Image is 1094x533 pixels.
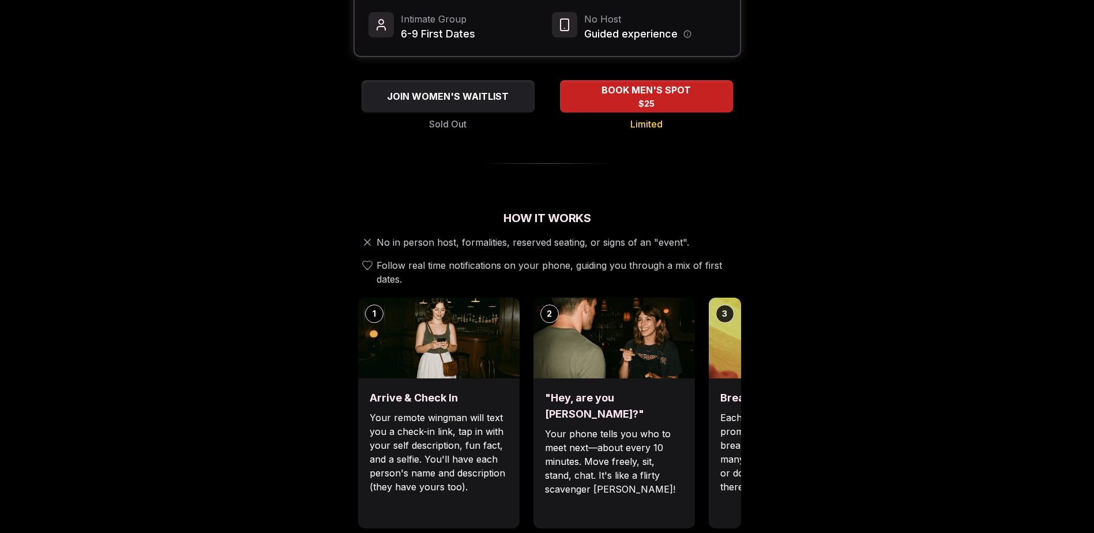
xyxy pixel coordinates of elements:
[365,305,384,323] div: 1
[385,89,511,103] span: JOIN WOMEN'S WAITLIST
[720,411,859,494] p: Each date will have new convo prompts on screen to help break the ice. Cycle through as many as y...
[370,411,508,494] p: Your remote wingman will text you a check-in link, tap in with your self description, fun fact, a...
[377,258,736,286] span: Follow real time notifications on your phone, guiding you through a mix of first dates.
[720,390,859,406] h3: Break the ice with prompts
[533,298,695,378] img: "Hey, are you Max?"
[545,390,683,422] h3: "Hey, are you [PERSON_NAME]?"
[401,12,475,26] span: Intimate Group
[683,30,691,38] button: Host information
[560,80,733,112] button: BOOK MEN'S SPOT - Limited
[584,12,691,26] span: No Host
[599,83,693,97] span: BOOK MEN'S SPOT
[358,298,520,378] img: Arrive & Check In
[362,80,535,112] button: JOIN WOMEN'S WAITLIST - Sold Out
[370,390,508,406] h3: Arrive & Check In
[540,305,559,323] div: 2
[638,98,655,110] span: $25
[354,210,741,226] h2: How It Works
[584,26,678,42] span: Guided experience
[709,298,870,378] img: Break the ice with prompts
[401,26,475,42] span: 6-9 First Dates
[429,117,467,131] span: Sold Out
[716,305,734,323] div: 3
[377,235,689,249] span: No in person host, formalities, reserved seating, or signs of an "event".
[630,117,663,131] span: Limited
[545,427,683,496] p: Your phone tells you who to meet next—about every 10 minutes. Move freely, sit, stand, chat. It's...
